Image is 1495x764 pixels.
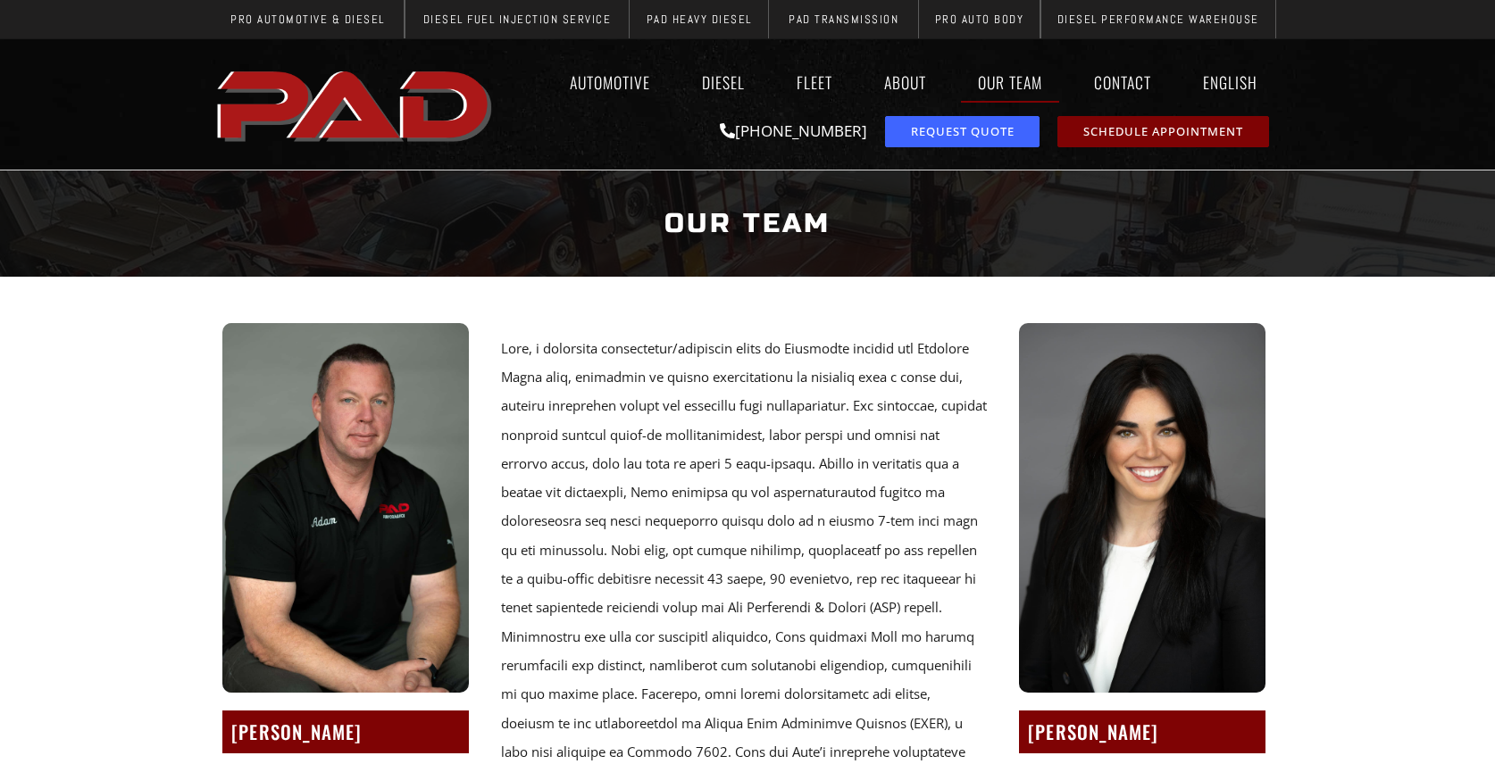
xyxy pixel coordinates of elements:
[935,13,1024,25] span: Pro Auto Body
[1028,715,1257,748] h2: [PERSON_NAME]
[1077,62,1168,103] a: Contact
[685,62,762,103] a: Diesel
[230,13,385,25] span: Pro Automotive & Diesel
[1186,62,1283,103] a: English
[222,323,469,693] img: A man with short hair in a black shirt with "Adam" and "PAD Performance" sits against a plain gra...
[212,56,501,153] img: The image shows the word "PAD" in bold, red, uppercase letters with a slight shadow effect.
[885,116,1040,147] a: request a service or repair quote
[647,13,752,25] span: PAD Heavy Diesel
[789,13,898,25] span: PAD Transmission
[867,62,943,103] a: About
[553,62,667,103] a: Automotive
[911,126,1015,137] span: Request Quote
[1057,116,1269,147] a: schedule repair or service appointment
[1019,323,1265,693] img: Woman with long dark hair wearing a black blazer and white top, smiling at the camera against a p...
[1057,13,1259,25] span: Diesel Performance Warehouse
[212,56,501,153] a: pro automotive and diesel home page
[231,715,460,748] h2: [PERSON_NAME]
[720,120,867,141] a: [PHONE_NUMBER]
[501,62,1283,103] nav: Menu
[423,13,612,25] span: Diesel Fuel Injection Service
[1083,126,1243,137] span: Schedule Appointment
[780,62,849,103] a: Fleet
[961,62,1059,103] a: Our Team
[221,190,1274,257] h1: Our Team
